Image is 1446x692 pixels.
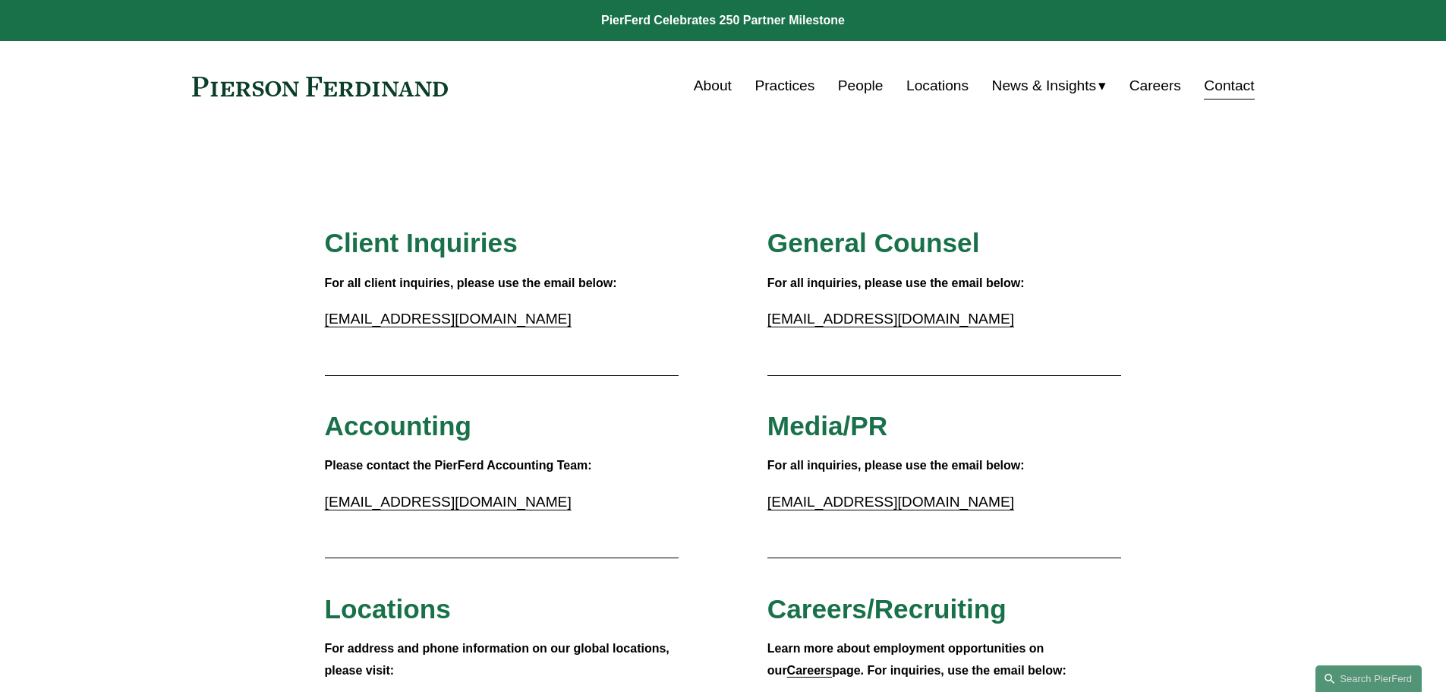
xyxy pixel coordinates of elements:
a: [EMAIL_ADDRESS][DOMAIN_NAME] [767,311,1014,327]
a: Careers [787,664,833,677]
span: Client Inquiries [325,228,518,258]
strong: Learn more about employment opportunities on our [767,642,1047,677]
a: folder dropdown [992,71,1107,100]
a: Practices [755,71,814,100]
span: News & Insights [992,73,1097,100]
strong: page. For inquiries, use the email below: [832,664,1066,677]
span: Locations [325,594,451,624]
strong: Please contact the PierFerd Accounting Team: [325,459,592,472]
span: General Counsel [767,228,980,258]
span: Careers/Recruiting [767,594,1007,624]
a: Search this site [1315,665,1422,692]
strong: For all inquiries, please use the email below: [767,276,1025,289]
strong: For all inquiries, please use the email below: [767,459,1025,472]
span: Media/PR [767,411,887,441]
a: [EMAIL_ADDRESS][DOMAIN_NAME] [325,494,572,510]
a: People [838,71,884,100]
span: Accounting [325,411,472,441]
a: [EMAIL_ADDRESS][DOMAIN_NAME] [325,311,572,327]
a: Contact [1204,71,1254,100]
a: Locations [906,71,969,100]
strong: For all client inquiries, please use the email below: [325,276,617,289]
a: Careers [1129,71,1181,100]
a: [EMAIL_ADDRESS][DOMAIN_NAME] [767,494,1014,510]
a: About [694,71,732,100]
strong: For address and phone information on our global locations, please visit: [325,642,673,677]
